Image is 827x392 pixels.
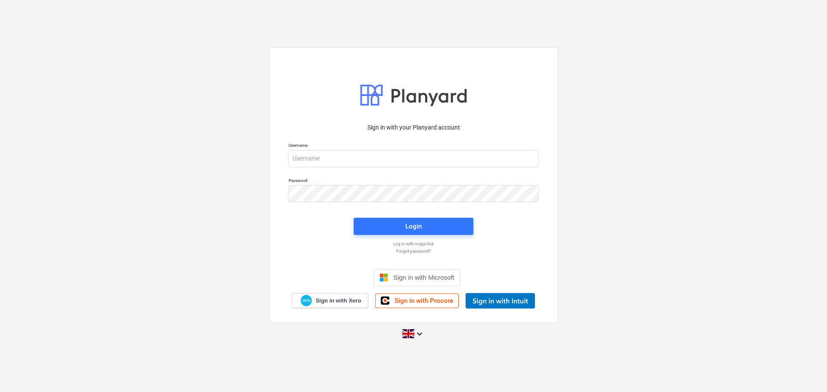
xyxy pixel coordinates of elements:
img: Xero logo [301,295,312,306]
p: Sign in with your Planyard account [289,123,538,132]
a: Sign in with Procore [375,293,459,308]
button: Login [354,218,473,235]
p: Username [289,142,538,150]
span: Sign in with Procore [395,297,453,305]
a: Sign in with Xero [292,293,369,308]
span: Sign in with Xero [316,297,361,305]
a: Log in with magic link [284,241,543,247]
a: Forgot password? [284,248,543,254]
input: Username [289,150,538,167]
span: Sign in with Microsoft [393,274,454,281]
img: Microsoft logo [379,273,388,282]
div: Login [405,221,422,232]
p: Password [289,178,538,185]
i: keyboard_arrow_down [414,329,425,339]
